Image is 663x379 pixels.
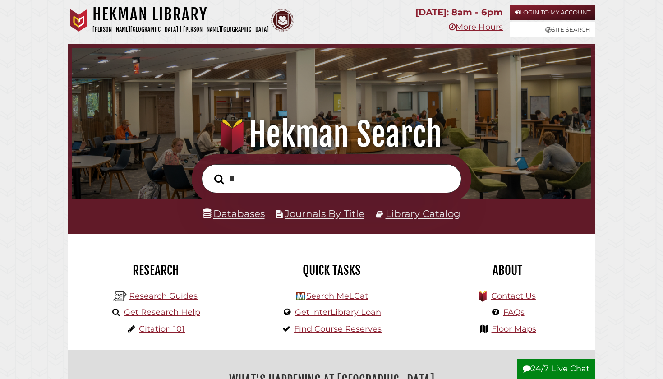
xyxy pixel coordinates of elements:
h1: Hekman Search [82,115,581,154]
a: Library Catalog [386,208,460,219]
a: Research Guides [129,291,198,301]
h2: Research [74,263,237,278]
i: Search [214,174,224,185]
a: Search MeLCat [306,291,368,301]
a: Databases [203,208,265,219]
img: Calvin University [68,9,90,32]
p: [PERSON_NAME][GEOGRAPHIC_DATA] | [PERSON_NAME][GEOGRAPHIC_DATA] [92,24,269,35]
a: FAQs [503,307,525,317]
a: Site Search [510,22,595,37]
p: [DATE]: 8am - 6pm [415,5,503,20]
h2: About [426,263,589,278]
button: Search [210,171,229,187]
a: More Hours [449,22,503,32]
a: Citation 101 [139,324,185,334]
h1: Hekman Library [92,5,269,24]
a: Contact Us [491,291,536,301]
a: Floor Maps [492,324,536,334]
img: Calvin Theological Seminary [271,9,294,32]
a: Find Course Reserves [294,324,382,334]
img: Hekman Library Logo [296,292,305,300]
a: Get InterLibrary Loan [295,307,381,317]
img: Hekman Library Logo [113,290,127,303]
a: Login to My Account [510,5,595,20]
a: Journals By Title [285,208,364,219]
a: Get Research Help [124,307,200,317]
h2: Quick Tasks [250,263,413,278]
